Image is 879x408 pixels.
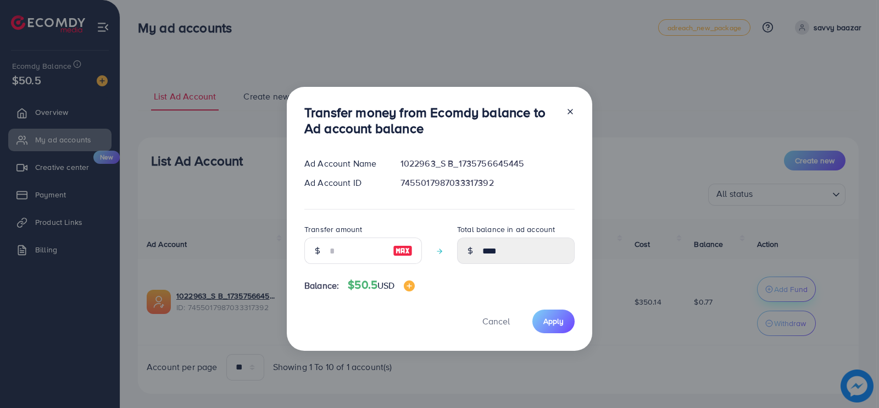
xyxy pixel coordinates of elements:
[482,315,510,327] span: Cancel
[532,310,575,333] button: Apply
[304,224,362,235] label: Transfer amount
[404,280,415,291] img: image
[296,157,392,170] div: Ad Account Name
[304,279,339,292] span: Balance:
[393,244,413,257] img: image
[348,278,414,292] h4: $50.5
[543,316,564,327] span: Apply
[392,177,583,189] div: 7455017987033317392
[377,279,394,291] span: USD
[469,310,524,333] button: Cancel
[296,177,392,189] div: Ad Account ID
[392,157,583,170] div: 1022963_S B_1735756645445
[457,224,555,235] label: Total balance in ad account
[304,104,557,136] h3: Transfer money from Ecomdy balance to Ad account balance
